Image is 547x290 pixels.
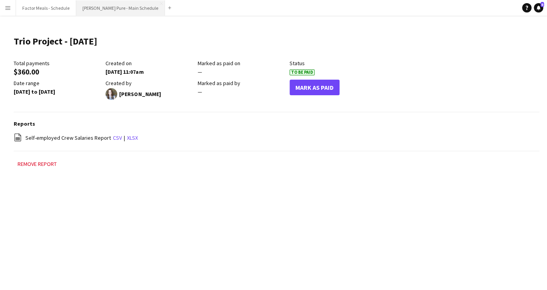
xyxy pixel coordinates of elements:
[534,3,543,12] a: 8
[14,68,102,75] div: $360.00
[290,69,315,75] span: To Be Paid
[14,80,102,87] div: Date range
[127,134,138,141] a: xlsx
[198,68,202,75] span: —
[14,120,539,127] h3: Reports
[14,88,102,95] div: [DATE] to [DATE]
[14,36,97,47] h1: Trio Project - [DATE]
[14,60,102,67] div: Total payments
[16,0,76,16] button: Factor Meals - Schedule
[105,68,193,75] div: [DATE] 11:07am
[105,80,193,87] div: Created by
[105,88,193,100] div: [PERSON_NAME]
[25,134,111,141] span: Self-employed Crew Salaries Report
[290,80,340,95] button: Mark As Paid
[14,159,61,169] button: Remove report
[198,88,202,95] span: —
[198,60,286,67] div: Marked as paid on
[76,0,165,16] button: [PERSON_NAME] Pure - Main Schedule
[113,134,122,141] a: csv
[105,60,193,67] div: Created on
[14,133,539,143] div: |
[198,80,286,87] div: Marked as paid by
[540,2,544,7] span: 8
[290,60,377,67] div: Status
